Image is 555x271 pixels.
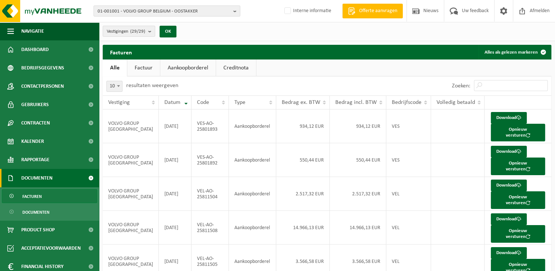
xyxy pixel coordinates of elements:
span: Volledig betaald [437,100,475,105]
a: Aankoopborderel [160,59,216,76]
a: Download [491,213,527,225]
button: Vestigingen(29/29) [103,26,155,37]
td: 14.966,13 EUR [330,211,386,245]
td: Aankoopborderel [229,177,276,211]
span: Bedrijfsgegevens [21,59,64,77]
button: Opnieuw versturen [491,225,545,243]
span: Type [234,100,245,105]
td: VES [386,109,431,143]
a: Creditnota [216,59,256,76]
td: VOLVO GROUP [GEOGRAPHIC_DATA] [103,109,159,143]
td: VEL-AO-25811508 [191,211,229,245]
td: 2.517,32 EUR [330,177,386,211]
td: 934,12 EUR [330,109,386,143]
button: Opnieuw versturen [491,158,545,175]
span: 10 [107,81,122,91]
button: OK [160,26,176,37]
span: Offerte aanvragen [357,7,399,15]
td: VEL-AO-25811504 [191,177,229,211]
td: 934,12 EUR [276,109,330,143]
td: 14.966,13 EUR [276,211,330,245]
span: Documenten [22,205,50,219]
span: Code [197,100,209,105]
label: Interne informatie [283,6,331,17]
span: Vestiging [108,100,130,105]
td: VEL [386,211,431,245]
a: Download [491,146,527,158]
td: 2.517,32 EUR [276,177,330,211]
a: Facturen [2,189,97,203]
td: VES-AO-25801893 [191,109,229,143]
td: VES [386,143,431,177]
span: Contracten [21,114,50,132]
span: Bedrag incl. BTW [335,100,377,105]
button: 01-001001 - VOLVO GROUP BELGIUM - OOSTAKKER [94,6,240,17]
td: Aankoopborderel [229,143,276,177]
h2: Facturen [103,45,139,59]
a: Alle [103,59,127,76]
td: [DATE] [159,177,191,211]
span: Kalender [21,132,44,151]
a: Download [491,112,527,124]
button: Opnieuw versturen [491,191,545,209]
td: VOLVO GROUP [GEOGRAPHIC_DATA] [103,177,159,211]
a: Download [491,180,527,191]
label: Zoeken: [452,83,470,89]
button: Alles als gelezen markeren [479,45,551,59]
td: VES-AO-25801892 [191,143,229,177]
span: Bedrijfscode [392,100,421,105]
td: [DATE] [159,109,191,143]
td: [DATE] [159,143,191,177]
td: Aankoopborderel [229,211,276,245]
td: Aankoopborderel [229,109,276,143]
td: 550,44 EUR [330,143,386,177]
span: Product Shop [21,221,55,239]
span: 10 [106,81,123,92]
span: Dashboard [21,40,49,59]
button: Opnieuw versturen [491,124,545,141]
td: VEL [386,177,431,211]
span: Bedrag ex. BTW [282,100,320,105]
span: Gebruikers [21,95,49,114]
td: 550,44 EUR [276,143,330,177]
td: VOLVO GROUP [GEOGRAPHIC_DATA] [103,143,159,177]
span: Rapportage [21,151,50,169]
a: Download [491,247,527,259]
td: VOLVO GROUP [GEOGRAPHIC_DATA] [103,211,159,245]
a: Offerte aanvragen [342,4,403,18]
td: [DATE] [159,211,191,245]
span: Contactpersonen [21,77,64,95]
count: (29/29) [130,29,145,34]
span: Facturen [22,189,42,203]
a: Factuur [127,59,160,76]
span: Datum [164,100,180,105]
span: Acceptatievoorwaarden [21,239,81,257]
a: Documenten [2,205,97,219]
span: Vestigingen [107,26,145,37]
label: resultaten weergeven [126,83,178,88]
span: Navigatie [21,22,44,40]
span: Documenten [21,169,52,187]
span: 01-001001 - VOLVO GROUP BELGIUM - OOSTAKKER [98,6,230,17]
